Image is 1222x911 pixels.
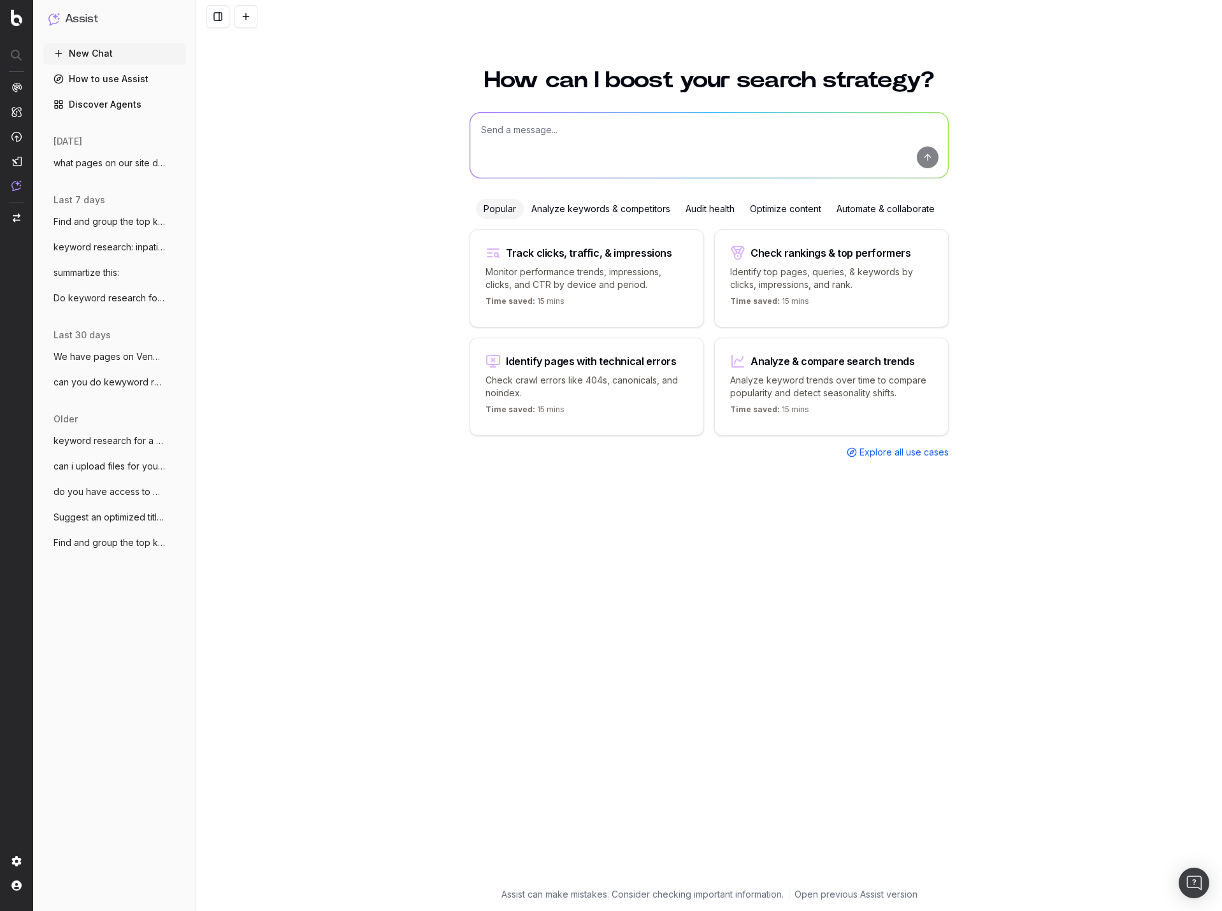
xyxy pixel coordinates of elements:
[501,888,784,901] p: Assist can make mistakes. Consider checking important information.
[54,292,166,305] span: Do keyword research for a lawsuit invest
[11,106,22,117] img: Intelligence
[794,888,917,901] a: Open previous Assist version
[43,431,186,451] button: keyword research for a page about a mass
[54,157,166,169] span: what pages on our site deal with shift d
[43,456,186,477] button: can i upload files for you to analyze
[43,43,186,64] button: New Chat
[485,374,688,399] p: Check crawl errors like 404s, canonicals, and noindex.
[751,356,915,366] div: Analyze & compare search trends
[54,350,166,363] span: We have pages on Venmo and CashApp refer
[506,356,677,366] div: Identify pages with technical errors
[11,856,22,866] img: Setting
[11,156,22,166] img: Studio
[485,296,535,306] span: Time saved:
[43,153,186,173] button: what pages on our site deal with shift d
[65,10,98,28] h1: Assist
[54,485,166,498] span: do you have access to my SEM Rush data
[730,405,809,420] p: 15 mins
[54,329,111,341] span: last 30 days
[43,482,186,502] button: do you have access to my SEM Rush data
[54,376,166,389] span: can you do kewyword research for this pa
[1179,868,1209,898] div: Open Intercom Messenger
[54,215,166,228] span: Find and group the top keywords for sta
[43,533,186,553] button: Find and group the top keywords for acco
[54,536,166,549] span: Find and group the top keywords for acco
[43,347,186,367] button: We have pages on Venmo and CashApp refer
[43,237,186,257] button: keyword research: inpatient rehab
[470,69,949,92] h1: How can I boost your search strategy?
[11,82,22,92] img: Analytics
[751,248,911,258] div: Check rankings & top performers
[730,405,780,414] span: Time saved:
[54,511,166,524] span: Suggest an optimized title and descripti
[43,372,186,392] button: can you do kewyword research for this pa
[742,199,829,219] div: Optimize content
[54,266,119,279] span: summartize this:
[485,405,564,420] p: 15 mins
[54,194,105,206] span: last 7 days
[730,296,780,306] span: Time saved:
[11,10,22,26] img: Botify logo
[54,241,166,254] span: keyword research: inpatient rehab
[43,94,186,115] a: Discover Agents
[730,374,933,399] p: Analyze keyword trends over time to compare popularity and detect seasonality shifts.
[524,199,678,219] div: Analyze keywords & competitors
[476,199,524,219] div: Popular
[48,10,181,28] button: Assist
[13,213,20,222] img: Switch project
[485,296,564,312] p: 15 mins
[43,212,186,232] button: Find and group the top keywords for sta
[730,266,933,291] p: Identify top pages, queries, & keywords by clicks, impressions, and rank.
[43,507,186,527] button: Suggest an optimized title and descripti
[54,460,166,473] span: can i upload files for you to analyze
[43,69,186,89] a: How to use Assist
[847,446,949,459] a: Explore all use cases
[485,405,535,414] span: Time saved:
[11,180,22,191] img: Assist
[54,135,82,148] span: [DATE]
[54,434,166,447] span: keyword research for a page about a mass
[730,296,809,312] p: 15 mins
[506,248,672,258] div: Track clicks, traffic, & impressions
[43,262,186,283] button: summartize this:
[859,446,949,459] span: Explore all use cases
[11,880,22,891] img: My account
[829,199,942,219] div: Automate & collaborate
[43,288,186,308] button: Do keyword research for a lawsuit invest
[48,13,60,25] img: Assist
[54,413,78,426] span: older
[11,131,22,142] img: Activation
[485,266,688,291] p: Monitor performance trends, impressions, clicks, and CTR by device and period.
[678,199,742,219] div: Audit health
